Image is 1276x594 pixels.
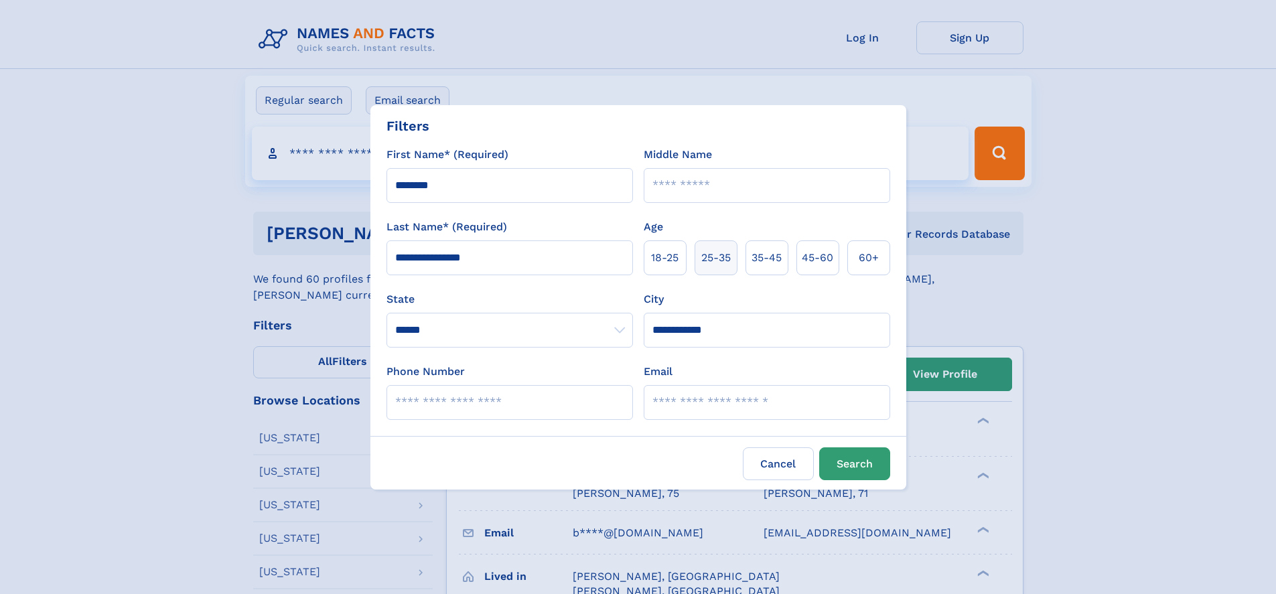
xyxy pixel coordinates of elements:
[802,250,833,266] span: 45‑60
[386,219,507,235] label: Last Name* (Required)
[386,291,633,307] label: State
[651,250,679,266] span: 18‑25
[701,250,731,266] span: 25‑35
[386,116,429,136] div: Filters
[644,147,712,163] label: Middle Name
[644,364,672,380] label: Email
[386,364,465,380] label: Phone Number
[743,447,814,480] label: Cancel
[386,147,508,163] label: First Name* (Required)
[859,250,879,266] span: 60+
[752,250,782,266] span: 35‑45
[644,219,663,235] label: Age
[644,291,664,307] label: City
[819,447,890,480] button: Search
